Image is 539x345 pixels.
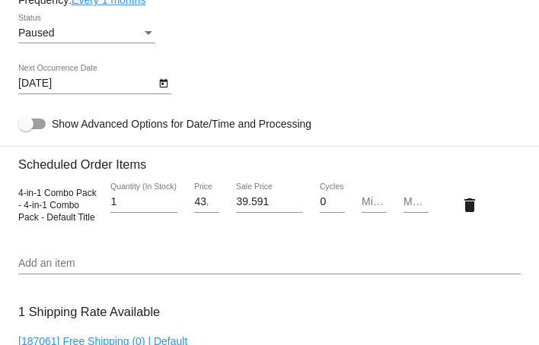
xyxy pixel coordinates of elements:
span: Show Advanced Options for Date/Time and Processing [52,116,311,131]
button: Open calendar [155,74,171,90]
span: Paused [18,27,54,39]
h3: 1 Shipping Rate Available [18,296,160,328]
input: Price [194,196,218,208]
input: Sale Price [236,196,302,208]
h3: Scheduled Order Items [18,146,521,172]
input: Quantity (In Stock) [110,196,177,208]
input: Cycles [320,196,344,208]
mat-select: Status [18,27,155,40]
span: 4-in-1 Combo Pack - 4-in-1 Combo Pack - Default Title [18,188,97,223]
input: Add an item [18,258,521,270]
input: Next Occurrence Date [18,78,155,90]
mat-icon: delete [461,196,479,214]
input: Min Cycles [362,196,386,208]
input: Max Cycles [403,196,428,208]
